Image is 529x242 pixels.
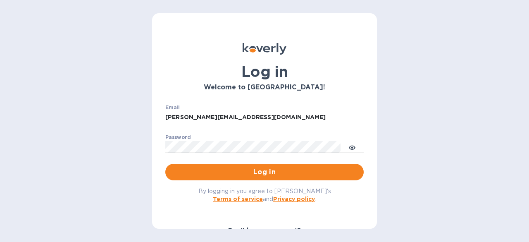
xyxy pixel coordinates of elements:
h1: Log in [165,63,364,80]
label: Email [165,105,180,110]
span: Log in [172,167,357,177]
input: Enter email address [165,111,364,124]
button: toggle password visibility [344,139,360,155]
label: Password [165,135,191,140]
button: Log in [165,164,364,180]
a: Privacy policy [273,196,315,202]
img: Koverly [243,43,286,55]
a: Terms of service [213,196,263,202]
span: By logging in you agree to [PERSON_NAME]'s and . [198,188,331,202]
h3: Welcome to [GEOGRAPHIC_DATA]! [165,84,364,91]
b: Don't have an account? [228,227,301,233]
